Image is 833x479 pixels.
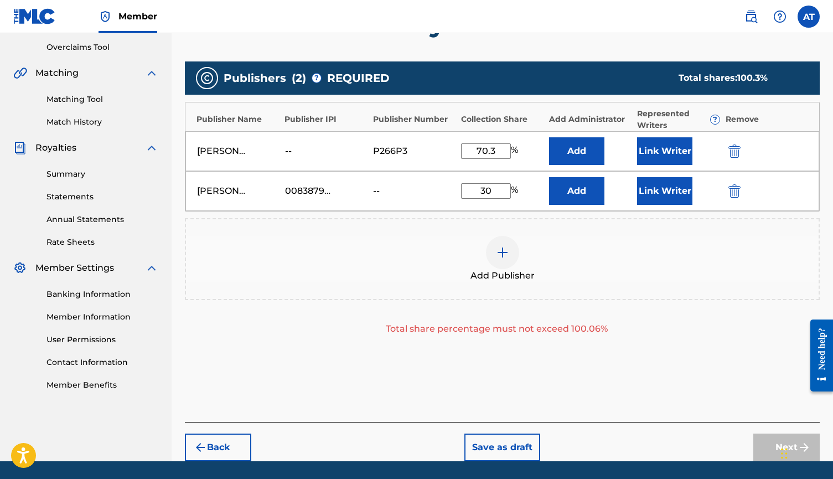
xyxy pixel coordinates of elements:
[637,137,692,165] button: Link Writer
[46,214,158,225] a: Annual Statements
[711,115,720,124] span: ?
[778,426,833,479] iframe: Chat Widget
[312,74,321,83] span: ?
[728,184,741,198] img: 12a2ab48e56ec057fbd8.svg
[744,10,758,23] img: search
[637,177,692,205] button: Link Writer
[46,116,158,128] a: Match History
[46,289,158,300] a: Banking Information
[46,94,158,105] a: Matching Tool
[13,8,56,24] img: MLC Logo
[549,177,604,205] button: Add
[549,137,604,165] button: Add
[13,261,27,275] img: Member Settings
[464,434,540,461] button: Save as draft
[13,66,27,80] img: Matching
[373,114,456,125] div: Publisher Number
[637,108,720,131] div: Represented Writers
[200,71,214,85] img: publishers
[781,437,788,470] div: Drag
[46,334,158,346] a: User Permissions
[145,141,158,154] img: expand
[737,73,768,83] span: 100.3 %
[46,191,158,203] a: Statements
[145,66,158,80] img: expand
[284,114,367,125] div: Publisher IPI
[118,10,157,23] span: Member
[185,322,809,336] div: Total share percentage must not exceed 100.06%
[35,261,114,275] span: Member Settings
[773,10,787,23] img: help
[327,70,390,86] span: REQUIRED
[470,269,535,282] span: Add Publisher
[46,168,158,180] a: Summary
[46,357,158,368] a: Contact Information
[35,66,79,80] span: Matching
[224,70,286,86] span: Publishers
[769,6,791,28] div: Help
[196,114,279,125] div: Publisher Name
[194,441,207,454] img: 7ee5dd4eb1f8a8e3ef2f.svg
[549,114,632,125] div: Add Administrator
[511,183,521,199] span: %
[740,6,762,28] a: Public Search
[798,6,820,28] div: User Menu
[511,143,521,159] span: %
[461,114,544,125] div: Collection Share
[496,246,509,259] img: add
[46,311,158,323] a: Member Information
[292,70,306,86] span: ( 2 )
[728,145,741,158] img: 12a2ab48e56ec057fbd8.svg
[46,42,158,53] a: Overclaims Tool
[726,114,808,125] div: Remove
[46,236,158,248] a: Rate Sheets
[46,379,158,391] a: Member Benefits
[145,261,158,275] img: expand
[35,141,76,154] span: Royalties
[99,10,112,23] img: Top Rightsholder
[802,310,833,401] iframe: Resource Center
[679,71,798,85] div: Total shares:
[185,434,251,461] button: Back
[13,141,27,154] img: Royalties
